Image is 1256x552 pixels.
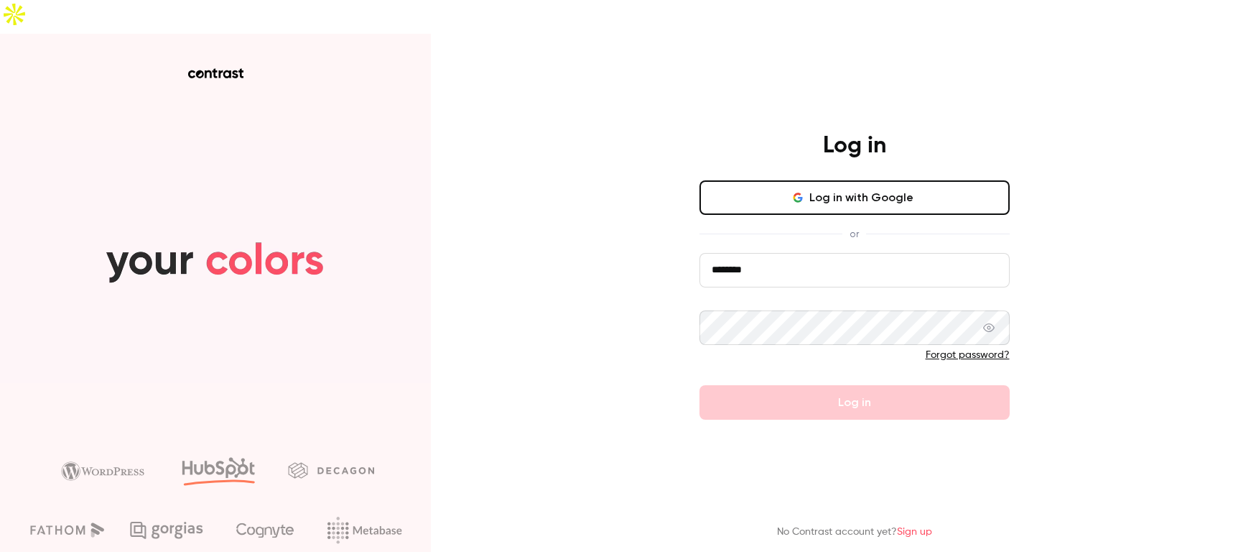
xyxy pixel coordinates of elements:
p: No Contrast account yet? [777,525,932,540]
button: Log in with Google [699,180,1010,215]
a: Forgot password? [926,350,1010,360]
img: decagon [288,462,374,478]
span: or [842,226,866,241]
a: Sign up [897,527,932,537]
h4: Log in [823,132,886,160]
